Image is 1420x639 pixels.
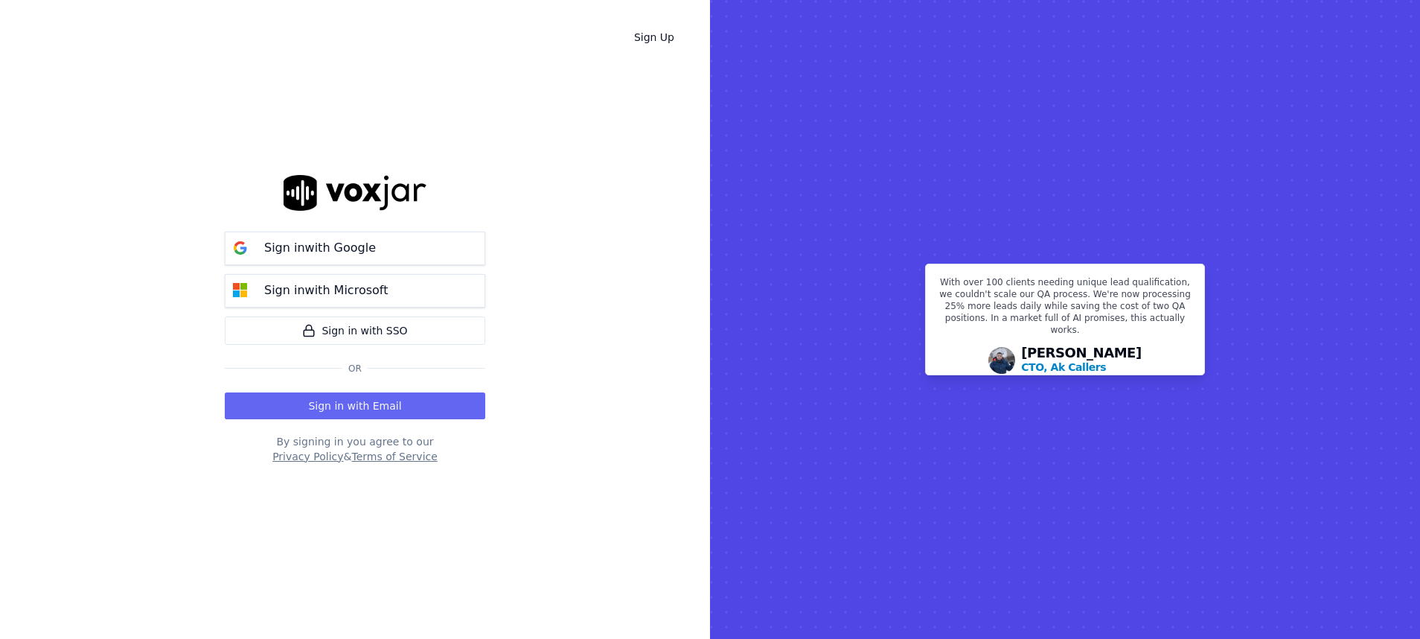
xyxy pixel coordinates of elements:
span: Or [342,363,368,375]
img: Avatar [988,347,1015,374]
div: By signing in you agree to our & [225,434,485,464]
img: logo [284,175,426,210]
a: Sign in with SSO [225,317,485,345]
button: Privacy Policy [272,449,343,464]
button: Sign inwith Microsoft [225,274,485,308]
button: Sign in with Email [225,392,485,419]
img: microsoft Sign in button [226,276,255,305]
a: Sign Up [622,24,686,51]
p: CTO, Ak Callers [1021,360,1106,375]
p: Sign in with Microsoft [264,282,388,299]
button: Terms of Service [351,449,437,464]
div: [PERSON_NAME] [1021,346,1142,375]
img: google Sign in button [226,233,255,263]
button: Sign inwith Google [225,232,485,265]
p: Sign in with Google [264,239,376,257]
p: With over 100 clients needing unique lead qualification, we couldn't scale our QA process. We're ... [935,276,1195,342]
